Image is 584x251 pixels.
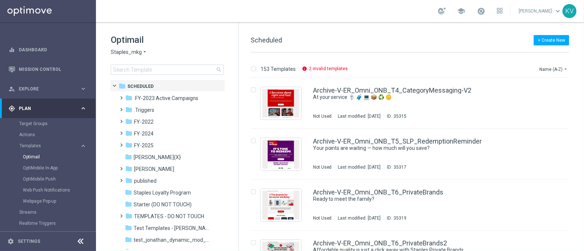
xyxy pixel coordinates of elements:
[134,154,181,161] span: jonathan_pr_test_{X}
[125,236,132,243] i: folder
[313,145,521,152] a: Your points are waiting — how much will you save?
[19,143,87,149] button: Templates keyboard_arrow_right
[23,162,95,173] div: OptiMobile In-App
[262,140,299,169] img: 35317.jpeg
[134,225,210,231] span: Test Templates - Jonas
[8,47,87,53] button: equalizer Dashboard
[80,105,87,112] i: keyboard_arrow_right
[313,196,521,203] a: Ready to meet the family?
[134,130,154,137] span: FY-2024
[134,118,154,125] span: FY-2022
[19,218,95,229] div: Realtime Triggers
[23,176,77,182] a: OptiMobile Push
[19,140,95,207] div: Templates
[111,49,142,56] span: Staples_mkg
[125,94,133,102] i: folder
[19,132,77,138] a: Actions
[262,89,299,118] img: 35315.jpeg
[313,196,537,203] div: Ready to meet the family?
[216,67,222,73] span: search
[384,215,407,221] div: ID:
[80,85,87,92] i: keyboard_arrow_right
[23,154,77,160] a: Optimail
[125,118,133,125] i: folder
[125,200,132,208] i: folder
[118,82,126,90] i: folder
[243,78,583,129] div: Press SPACE to select this row.
[134,178,157,184] span: published
[563,4,577,18] div: KV
[554,7,562,15] span: keyboard_arrow_down
[125,189,132,196] i: folder
[262,191,299,220] img: 35319.jpeg
[125,153,132,161] i: folder
[335,215,384,221] div: Last modified: [DATE]
[23,196,95,207] div: Webpage Pop-up
[8,86,15,92] i: person_search
[8,47,15,53] i: equalizer
[8,105,15,112] i: gps_fixed
[335,113,384,119] div: Last modified: [DATE]
[8,59,87,79] div: Mission Control
[134,166,174,172] span: jonathan_testing_folder
[18,239,40,244] a: Settings
[19,106,80,111] span: Plan
[243,129,583,180] div: Press SPACE to select this row.
[125,106,133,113] i: folder
[134,237,210,243] span: test_jonathan_dynamic_mod_{X}
[134,189,191,196] span: Staples Loyalty Program
[125,177,133,184] i: folder
[313,87,472,94] a: Archive-V-ER_Omni_ONB_T4_CategoryMessaging-V2
[313,240,447,247] a: Archive-V-ER_Omni_ONB_T6_PrivateBrands2
[8,86,80,92] div: Explore
[134,95,198,102] span: .FY-2023 Active Campaigns
[23,187,77,193] a: Web Push Notifications
[313,138,482,145] a: Archive-V-ER_Omni_ONB_T5_SLP_RedemptionReminder
[111,65,224,75] input: Search Template
[23,173,95,185] div: OptiMobile Push
[142,49,148,56] i: arrow_drop_down
[8,40,87,59] div: Dashboard
[394,164,407,170] div: 35317
[8,105,80,112] div: Plan
[8,86,87,92] button: person_search Explore keyboard_arrow_right
[125,165,133,172] i: folder
[19,207,95,218] div: Streams
[19,40,87,59] a: Dashboard
[125,141,133,149] i: folder
[384,113,407,119] div: ID:
[261,66,296,72] p: 153 Templates
[8,66,87,72] button: Mission Control
[111,34,224,46] h1: Optimail
[313,94,521,101] a: At your service 🪧 🧳 💻 📦 ♻️ 🪙
[335,164,384,170] div: Last modified: [DATE]
[19,121,77,127] a: Target Groups
[313,189,444,196] a: Archive-V-ER_Omni_ONB_T6_PrivateBrands
[125,224,132,231] i: folder
[302,66,307,71] i: info
[127,83,154,90] span: Scheduled
[111,49,148,56] button: Staples_mkg arrow_drop_down
[23,165,77,171] a: OptiMobile In-App
[23,198,77,204] a: Webpage Pop-up
[134,107,154,113] span: .Triggers
[7,238,14,245] i: settings
[20,144,80,148] div: Templates
[19,129,95,140] div: Actions
[19,59,87,79] a: Mission Control
[134,201,192,208] span: Starter (DO NOT TOUCH)
[19,220,77,226] a: Realtime Triggers
[384,164,407,170] div: ID:
[313,113,332,119] div: Not Used
[19,118,95,129] div: Target Groups
[313,145,537,152] div: Your points are waiting — how much will you save?
[313,94,537,101] div: At your service 🪧 🧳 💻 📦 ♻️ 🪙
[563,66,568,72] i: arrow_drop_down
[243,180,583,231] div: Press SPACE to select this row.
[80,142,87,149] i: keyboard_arrow_right
[534,35,569,45] button: + Create New
[518,6,563,17] a: [PERSON_NAME]keyboard_arrow_down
